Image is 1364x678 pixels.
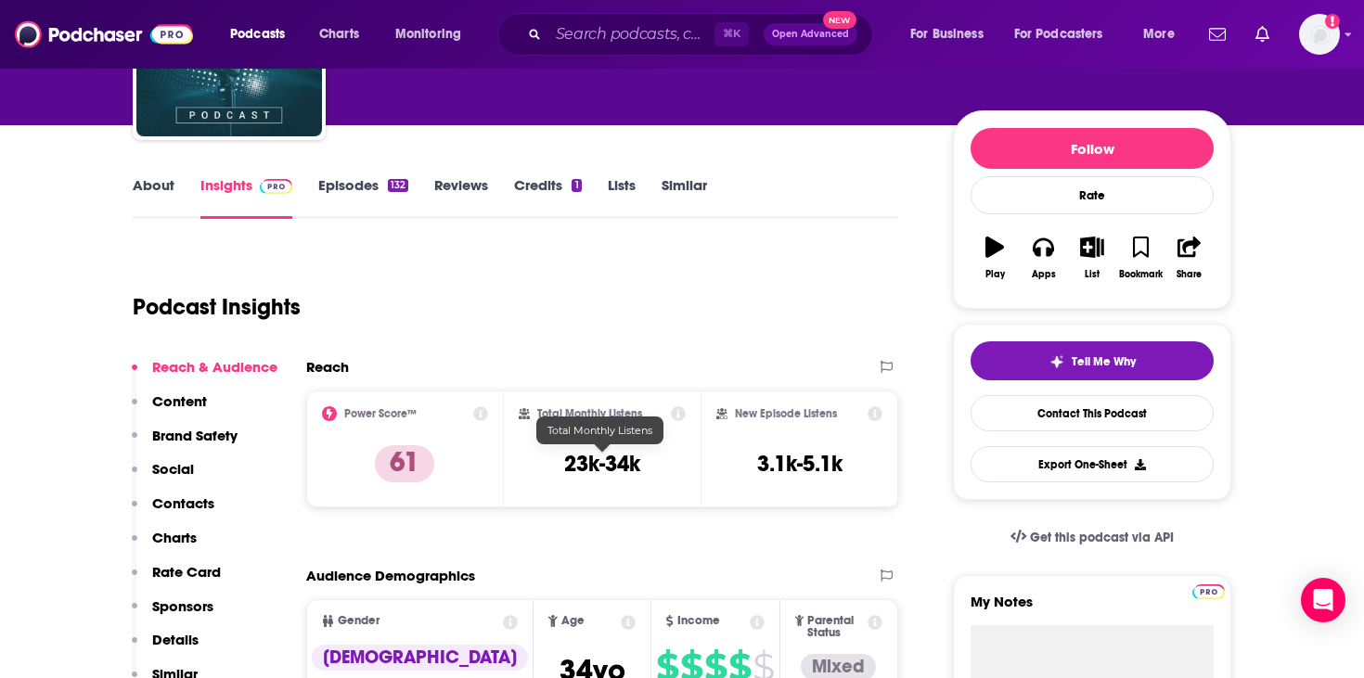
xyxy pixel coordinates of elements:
[714,22,749,46] span: ⌘ K
[217,19,309,49] button: open menu
[152,392,207,410] p: Content
[1177,269,1202,280] div: Share
[757,450,843,478] h3: 3.1k-5.1k
[514,176,581,219] a: Credits1
[388,179,408,192] div: 132
[312,645,528,671] div: [DEMOGRAPHIC_DATA]
[132,494,214,529] button: Contacts
[1202,19,1233,50] a: Show notifications dropdown
[807,615,864,639] span: Parental Status
[382,19,485,49] button: open menu
[1068,224,1116,291] button: List
[1119,269,1163,280] div: Bookmark
[133,293,301,321] h1: Podcast Insights
[307,19,370,49] a: Charts
[152,597,213,615] p: Sponsors
[1165,224,1214,291] button: Share
[395,21,461,47] span: Monitoring
[152,460,194,478] p: Social
[132,392,207,427] button: Content
[608,176,636,219] a: Lists
[1085,269,1100,280] div: List
[764,23,857,45] button: Open AdvancedNew
[677,615,720,627] span: Income
[971,224,1019,291] button: Play
[230,21,285,47] span: Podcasts
[515,13,891,56] div: Search podcasts, credits, & more...
[152,358,277,376] p: Reach & Audience
[132,460,194,494] button: Social
[132,563,221,597] button: Rate Card
[1019,224,1067,291] button: Apps
[772,30,849,39] span: Open Advanced
[971,395,1214,431] a: Contact This Podcast
[561,615,585,627] span: Age
[971,446,1214,482] button: Export One-Sheet
[319,21,359,47] span: Charts
[1049,354,1064,369] img: tell me why sparkle
[971,593,1214,625] label: My Notes
[1072,354,1136,369] span: Tell Me Why
[1130,19,1198,49] button: open menu
[338,615,380,627] span: Gender
[1301,578,1345,622] div: Open Intercom Messenger
[434,176,488,219] a: Reviews
[547,424,652,437] span: Total Monthly Listens
[375,445,434,482] p: 61
[306,567,475,584] h2: Audience Demographics
[15,17,193,52] img: Podchaser - Follow, Share and Rate Podcasts
[260,179,292,194] img: Podchaser Pro
[133,176,174,219] a: About
[1192,582,1225,599] a: Pro website
[318,176,408,219] a: Episodes132
[132,597,213,632] button: Sponsors
[985,269,1005,280] div: Play
[200,176,292,219] a: InsightsPodchaser Pro
[306,358,349,376] h2: Reach
[910,21,984,47] span: For Business
[1299,14,1340,55] span: Logged in as TrevorC
[344,407,417,420] h2: Power Score™
[132,529,197,563] button: Charts
[1030,530,1174,545] span: Get this podcast via API
[152,563,221,581] p: Rate Card
[1032,269,1056,280] div: Apps
[1002,19,1130,49] button: open menu
[971,341,1214,380] button: tell me why sparkleTell Me Why
[1248,19,1277,50] a: Show notifications dropdown
[132,358,277,392] button: Reach & Audience
[1192,584,1225,599] img: Podchaser Pro
[971,128,1214,169] button: Follow
[564,450,640,478] h3: 23k-34k
[132,427,238,461] button: Brand Safety
[548,19,714,49] input: Search podcasts, credits, & more...
[152,631,199,648] p: Details
[1014,21,1103,47] span: For Podcasters
[152,494,214,512] p: Contacts
[572,179,581,192] div: 1
[152,427,238,444] p: Brand Safety
[152,529,197,546] p: Charts
[1143,21,1175,47] span: More
[735,407,837,420] h2: New Episode Listens
[823,11,856,29] span: New
[662,176,707,219] a: Similar
[132,631,199,665] button: Details
[1325,14,1340,29] svg: Add a profile image
[996,515,1189,560] a: Get this podcast via API
[1299,14,1340,55] button: Show profile menu
[537,407,642,420] h2: Total Monthly Listens
[971,176,1214,214] div: Rate
[1116,224,1165,291] button: Bookmark
[897,19,1007,49] button: open menu
[1299,14,1340,55] img: User Profile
